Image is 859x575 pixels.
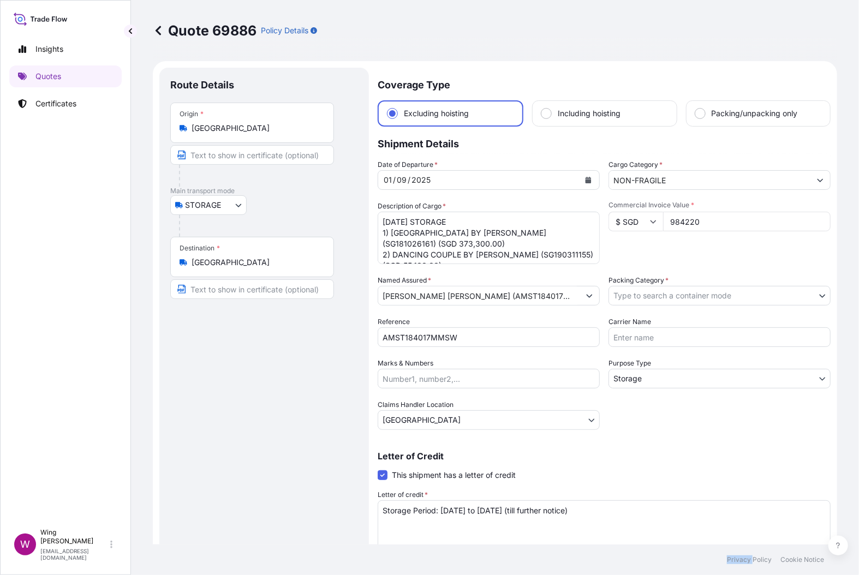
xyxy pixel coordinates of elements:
[387,109,397,118] input: Excluding hoisting
[580,171,597,189] button: Calendar
[20,539,30,550] span: W
[383,415,461,426] span: [GEOGRAPHIC_DATA]
[9,38,122,60] a: Insights
[170,187,358,195] p: Main transport mode
[378,399,454,410] span: Claims Handler Location
[396,173,408,187] div: month,
[609,358,651,369] span: Purpose Type
[35,71,61,82] p: Quotes
[558,108,621,119] span: Including hoisting
[404,108,469,119] span: Excluding hoisting
[613,373,642,384] span: Storage
[378,489,428,500] label: Letter of credit
[780,555,824,564] a: Cookie Notice
[378,68,831,100] p: Coverage Type
[40,528,108,546] p: Wing [PERSON_NAME]
[712,108,798,119] span: Packing/unpacking only
[695,109,705,118] input: Packing/unpacking only
[609,201,831,209] span: Commercial Invoice Value
[609,369,831,388] button: Storage
[378,316,410,327] label: Reference
[727,555,772,564] a: Privacy Policy
[663,212,831,231] input: Type amount
[810,170,830,190] button: Show suggestions
[541,109,551,118] input: Including hoisting
[261,25,308,36] p: Policy Details
[378,127,831,159] p: Shipment Details
[170,195,247,215] button: Select transport
[192,257,320,268] input: Destination
[609,286,831,306] button: Type to search a container mode
[378,410,600,430] button: [GEOGRAPHIC_DATA]
[580,286,599,306] button: Show suggestions
[408,173,410,187] div: /
[9,65,122,87] a: Quotes
[609,159,663,170] label: Cargo Category
[40,548,108,561] p: [EMAIL_ADDRESS][DOMAIN_NAME]
[378,358,433,369] label: Marks & Numbers
[378,201,446,212] label: Description of Cargo
[170,279,334,299] input: Text to appear on certificate
[378,500,831,553] textarea: Storage Period: [DATE] to [DATE] (till further notice)
[378,369,600,388] input: Number1, number2,...
[378,452,831,460] p: Letter of Credit
[392,470,516,481] span: This shipment has a letter of credit
[609,170,810,190] input: Select a commodity type
[609,316,651,327] label: Carrier Name
[410,173,432,187] div: year,
[609,275,669,286] span: Packing Category
[170,145,334,165] input: Text to appear on certificate
[180,110,204,118] div: Origin
[180,244,220,253] div: Destination
[378,212,600,264] textarea: [DATE] STORAGE 1) [GEOGRAPHIC_DATA] BY [PERSON_NAME] (SG181026161) (SGD 373,300.00) 2) DANCING CO...
[613,290,731,301] span: Type to search a container mode
[35,44,63,55] p: Insights
[9,93,122,115] a: Certificates
[383,173,393,187] div: day,
[170,79,234,92] p: Route Details
[153,22,256,39] p: Quote 69886
[378,286,580,306] input: Full name
[192,123,320,134] input: Origin
[378,159,438,170] span: Date of Departure
[393,173,396,187] div: /
[185,200,221,211] span: STORAGE
[378,327,600,347] input: Your internal reference
[35,98,76,109] p: Certificates
[378,275,431,286] label: Named Assured
[609,327,831,347] input: Enter name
